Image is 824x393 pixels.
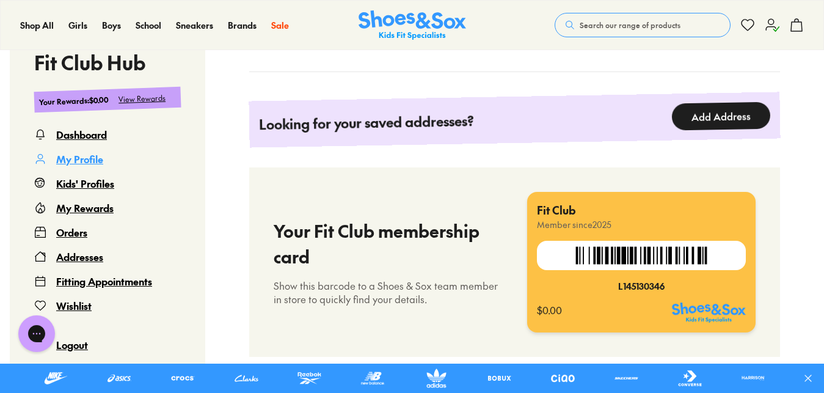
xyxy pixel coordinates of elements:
[20,19,54,32] a: Shop All
[34,225,181,240] a: Orders
[271,19,289,31] span: Sale
[555,13,731,37] button: Search our range of products
[271,19,289,32] a: Sale
[56,127,107,142] div: Dashboard
[68,19,87,31] span: Girls
[56,274,152,288] div: Fitting Appointments
[136,19,161,32] a: School
[672,102,771,131] button: Add Address
[228,19,257,32] a: Brands
[12,311,61,356] iframe: Gorgias live chat messenger
[56,249,103,264] div: Addresses
[228,19,257,31] span: Brands
[537,280,746,293] div: L145130346
[136,19,161,31] span: School
[34,176,181,191] a: Kids' Profiles
[56,176,114,191] div: Kids' Profiles
[537,218,746,231] p: Member since 2025
[39,94,109,108] div: Your Rewards : $0.00
[359,10,466,40] a: Shoes & Sox
[102,19,121,31] span: Boys
[102,19,121,32] a: Boys
[56,225,87,240] div: Orders
[56,152,103,166] div: My Profile
[34,274,181,288] a: Fitting Appointments
[56,338,88,351] span: Logout
[56,298,92,313] div: Wishlist
[34,298,181,313] a: Wishlist
[118,92,166,105] div: View Rewards
[274,279,503,306] p: Show this barcode to a Shoes & Sox team member in store to quickly find your details.
[176,19,213,32] a: Sneakers
[537,202,746,218] p: Fit Club
[537,303,673,323] div: $0.00
[580,20,680,31] span: Search our range of products
[359,10,466,40] img: SNS_Logo_Responsive.svg
[570,241,713,270] img: ZAAAAABJRU5ErkJggg==
[34,200,181,215] a: My Rewards
[176,19,213,31] span: Sneakers
[34,127,181,142] a: Dashboard
[34,152,181,166] a: My Profile
[34,249,181,264] a: Addresses
[259,111,475,134] h4: Looking for your saved addresses?
[56,200,114,215] div: My Rewards
[68,19,87,32] a: Girls
[34,53,181,72] h3: Fit Club Hub
[20,19,54,31] span: Shop All
[34,323,181,352] button: Logout
[274,218,503,270] h3: Your Fit Club membership card
[672,303,746,323] img: SNS_Logo_Responsive.svg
